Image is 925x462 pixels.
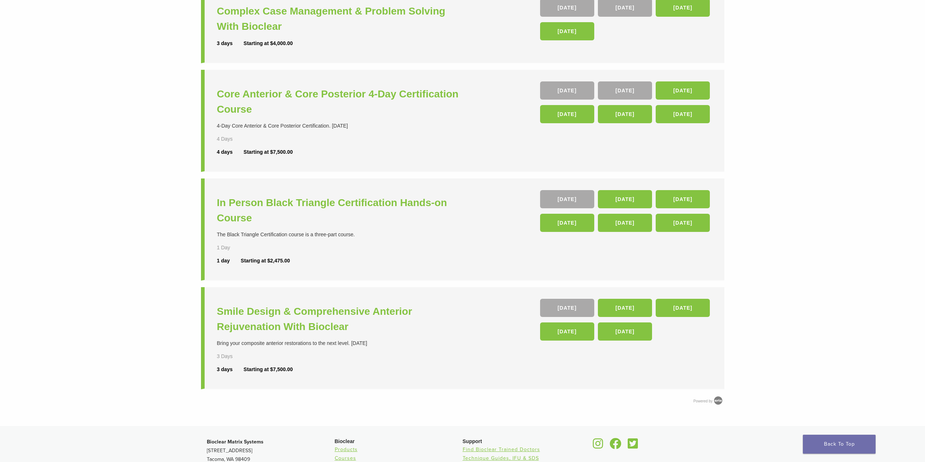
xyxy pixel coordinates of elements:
div: Starting at $2,475.00 [241,257,290,265]
a: [DATE] [598,190,652,208]
a: [DATE] [540,22,594,40]
a: [DATE] [540,322,594,341]
div: 4-Day Core Anterior & Core Posterior Certification. [DATE] [217,122,464,130]
span: Support [463,438,482,444]
strong: Bioclear Matrix Systems [207,439,264,445]
div: 1 Day [217,244,254,252]
a: [DATE] [540,190,594,208]
a: Back To Top [803,435,876,454]
a: Smile Design & Comprehensive Anterior Rejuvenation With Bioclear [217,304,464,334]
a: Technique Guides, IFU & SDS [463,455,539,461]
a: Bioclear [626,442,641,450]
a: Courses [335,455,356,461]
img: Arlo training & Event Software [713,395,724,406]
span: Bioclear [335,438,355,444]
a: [DATE] [656,299,710,317]
a: Core Anterior & Core Posterior 4-Day Certification Course [217,87,464,117]
div: 1 day [217,257,241,265]
a: [DATE] [540,214,594,232]
a: Bioclear [591,442,606,450]
a: [DATE] [656,214,710,232]
div: , , , , , [540,81,712,127]
a: [DATE] [656,81,710,100]
a: [DATE] [598,299,652,317]
a: In Person Black Triangle Certification Hands-on Course [217,195,464,226]
div: 3 days [217,366,244,373]
div: Starting at $4,000.00 [244,40,293,47]
a: [DATE] [598,214,652,232]
a: [DATE] [540,81,594,100]
a: [DATE] [598,81,652,100]
a: [DATE] [540,105,594,123]
a: [DATE] [598,105,652,123]
div: Starting at $7,500.00 [244,148,293,156]
div: 3 days [217,40,244,47]
a: Complex Case Management & Problem Solving With Bioclear [217,4,464,34]
div: Starting at $7,500.00 [244,366,293,373]
a: Bioclear [607,442,624,450]
a: [DATE] [540,299,594,317]
a: Find Bioclear Trained Doctors [463,446,540,453]
div: 4 days [217,148,244,156]
a: [DATE] [656,105,710,123]
div: 4 Days [217,135,254,143]
div: 3 Days [217,353,254,360]
div: , , , , , [540,190,712,236]
div: The Black Triangle Certification course is a three-part course. [217,231,464,238]
a: Products [335,446,358,453]
a: [DATE] [656,190,710,208]
div: , , , , [540,299,712,344]
a: Powered by [693,399,724,403]
div: Bring your composite anterior restorations to the next level. [DATE] [217,340,464,347]
a: [DATE] [598,322,652,341]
